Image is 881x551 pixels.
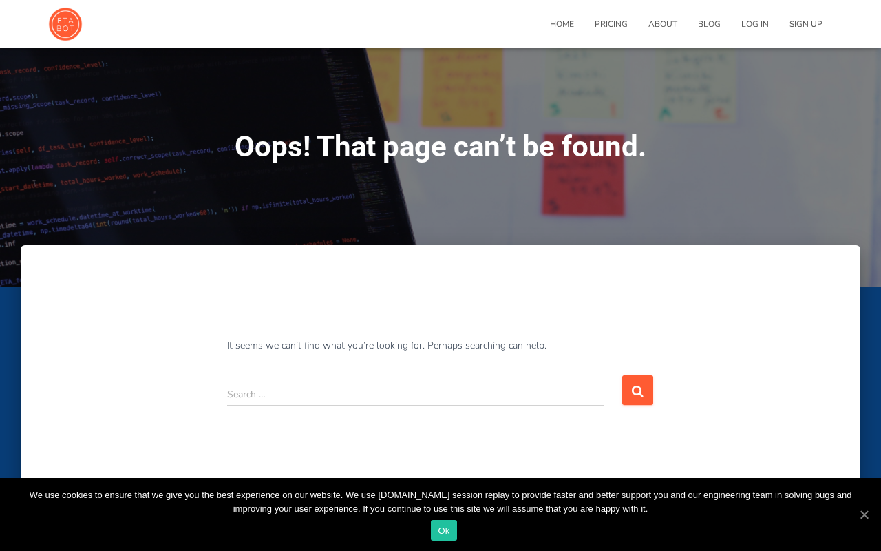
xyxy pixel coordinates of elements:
a: Blog [688,7,731,41]
span: We use cookies to ensure that we give you the best experience on our website. We use [DOMAIN_NAME... [21,488,860,516]
a: About [638,7,688,41]
a: Pricing [584,7,638,41]
p: It seems we can’t find what you’re looking for. Perhaps searching can help. [227,338,654,354]
a: Ok [857,508,871,521]
input: Search … [227,382,604,406]
h1: Oops! That page can’t be found. [116,131,766,163]
a: Ok [431,520,456,541]
a: Sign Up [779,7,833,41]
img: ETAbot [48,7,83,41]
input: Search [622,375,653,405]
a: Home [540,7,584,41]
a: Log In [731,7,779,41]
